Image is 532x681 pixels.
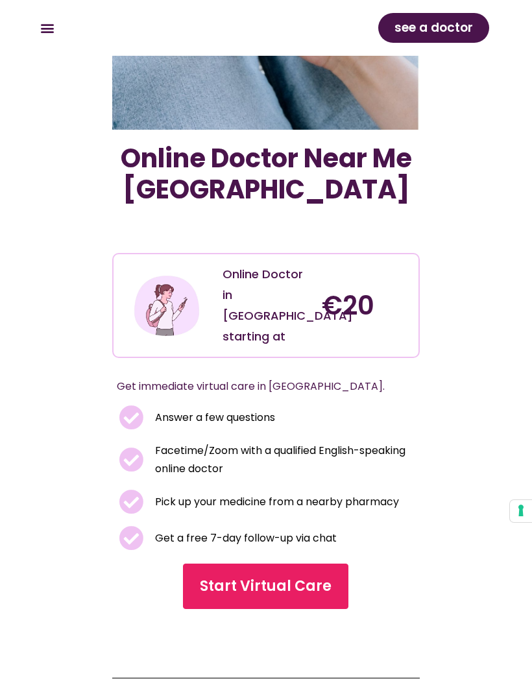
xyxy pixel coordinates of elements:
[152,409,275,427] span: Answer a few questions
[510,500,532,522] button: Your consent preferences for tracking technologies
[132,271,201,340] img: Illustration depicting a young woman in a casual outfit, engaged with her smartphone. She has a p...
[112,143,419,205] h1: Online Doctor Near Me [GEOGRAPHIC_DATA]
[36,18,58,39] div: Menu Toggle
[223,264,309,347] div: Online Doctor in [GEOGRAPHIC_DATA] starting at
[152,442,413,478] span: Facetime/Zoom with a qualified English-speaking online doctor
[184,564,349,609] a: Start Virtual Care
[152,529,337,547] span: Get a free 7-day follow-up via chat
[119,224,413,240] iframe: Customer reviews powered by Trustpilot
[152,493,399,511] span: Pick up your medicine from a nearby pharmacy
[112,377,388,396] p: Get immediate virtual care in [GEOGRAPHIC_DATA].
[394,18,473,38] span: see a doctor
[378,13,489,43] a: see a doctor
[322,290,408,321] h4: €20
[200,576,332,597] span: Start Virtual Care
